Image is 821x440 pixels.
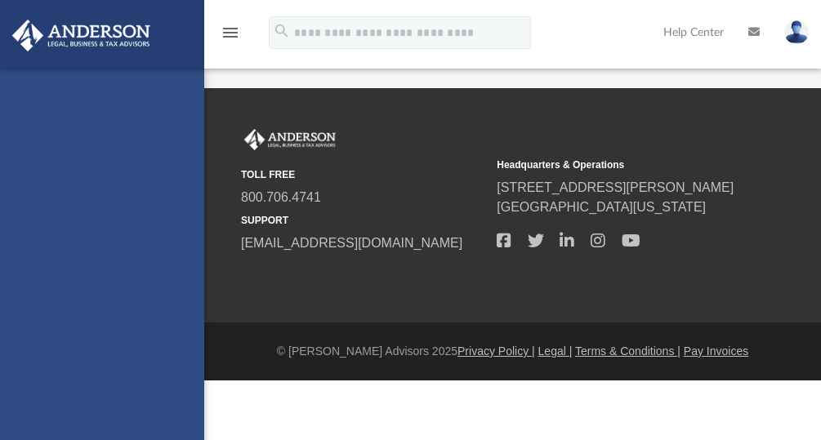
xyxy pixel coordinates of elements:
a: menu [221,31,240,42]
a: 800.706.4741 [241,190,321,204]
a: [EMAIL_ADDRESS][DOMAIN_NAME] [241,236,462,250]
img: User Pic [784,20,809,44]
a: Terms & Conditions | [575,344,680,358]
i: search [273,22,291,40]
a: [GEOGRAPHIC_DATA][US_STATE] [497,200,706,214]
small: SUPPORT [241,213,485,228]
a: Pay Invoices [684,344,748,358]
img: Anderson Advisors Platinum Portal [241,129,339,150]
a: Privacy Policy | [457,344,535,358]
a: Legal | [538,344,573,358]
div: © [PERSON_NAME] Advisors 2025 [204,343,821,360]
small: TOLL FREE [241,167,485,182]
a: [STREET_ADDRESS][PERSON_NAME] [497,180,734,194]
img: Anderson Advisors Platinum Portal [7,20,155,51]
small: Headquarters & Operations [497,158,741,172]
i: menu [221,23,240,42]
